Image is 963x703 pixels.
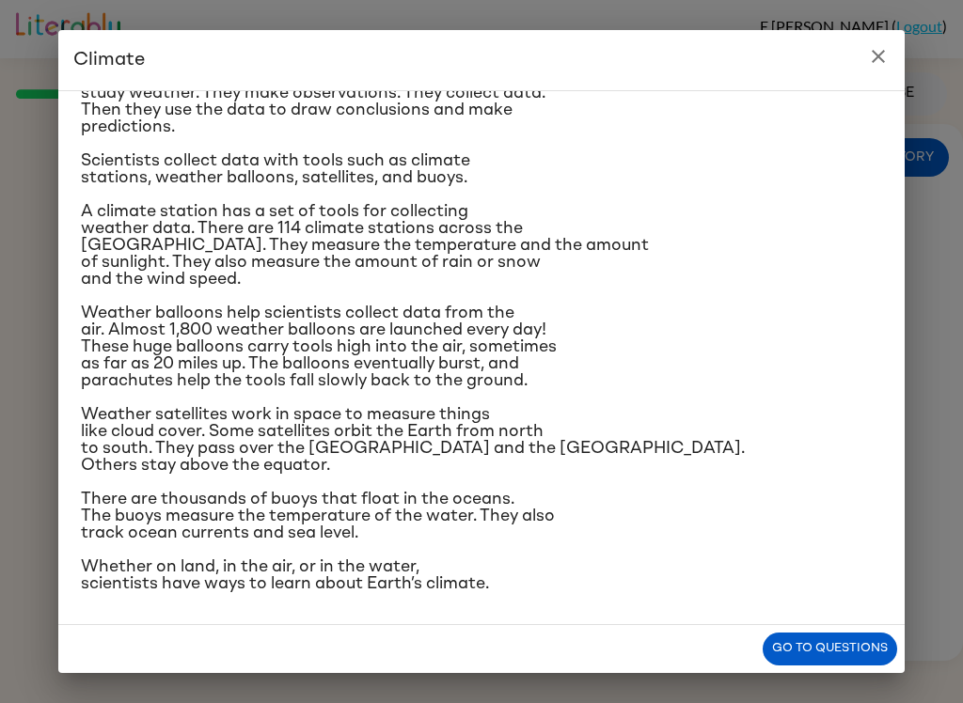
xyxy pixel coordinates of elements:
[81,152,470,186] span: Scientists collect data with tools such as climate stations, weather balloons, satellites, and bu...
[81,491,555,541] span: There are thousands of buoys that float in the oceans. The buoys measure the temperature of the w...
[860,38,897,75] button: close
[81,558,489,592] span: Whether on land, in the air, or in the water, scientists have ways to learn about Earth’s climate.
[81,305,557,389] span: Weather balloons help scientists collect data from the air. Almost 1,800 weather balloons are lau...
[81,203,649,288] span: A climate station has a set of tools for collecting weather data. There are 114 climate stations ...
[81,406,745,474] span: Weather satellites work in space to measure things like cloud cover. Some satellites orbit the Ea...
[81,68,545,135] span: Scientists study climate in the same way that they study weather. They make observations. They co...
[763,633,897,665] button: Go to questions
[58,30,905,90] h2: Climate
